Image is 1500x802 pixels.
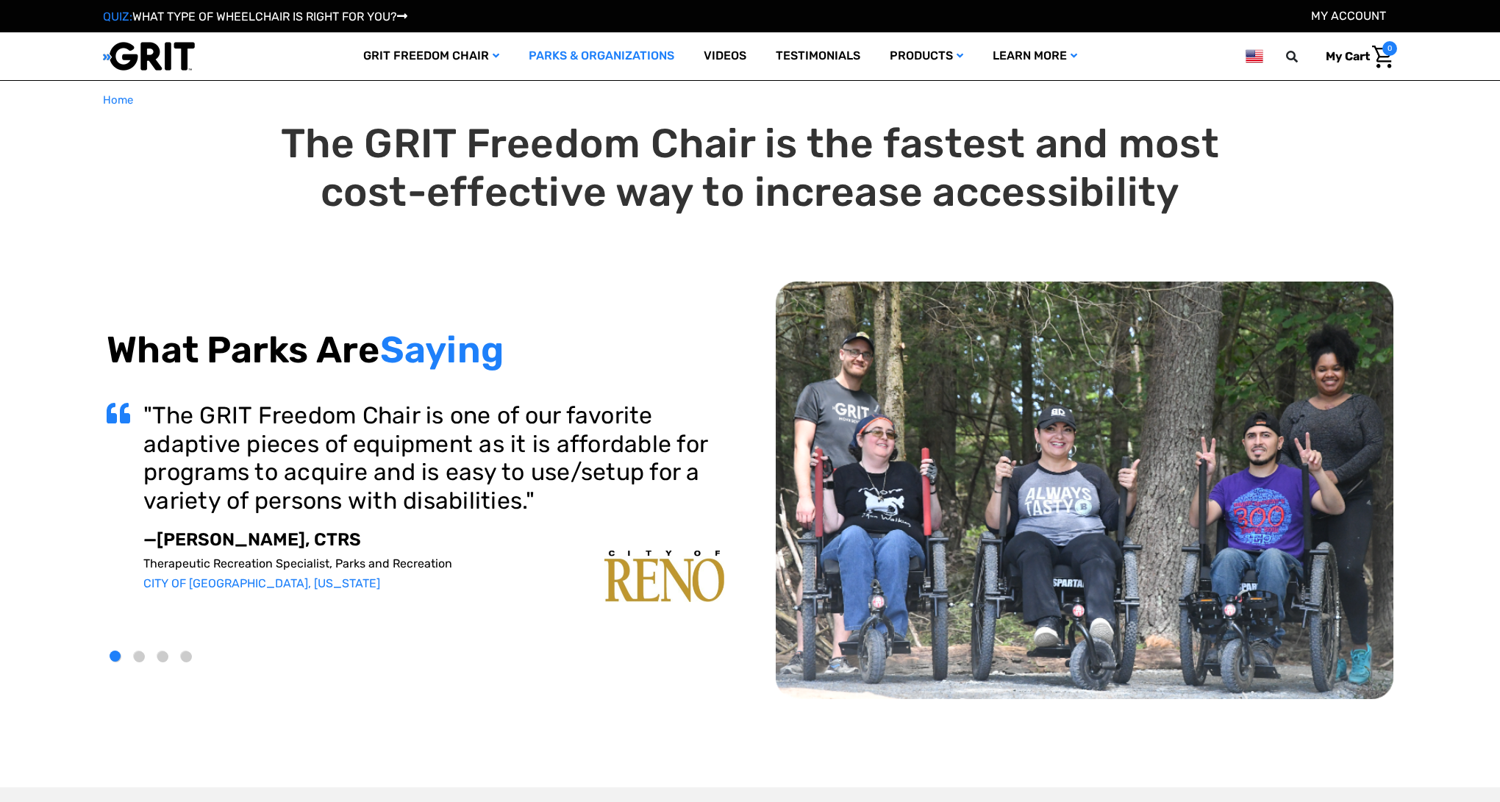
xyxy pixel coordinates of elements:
img: top-carousel.png [776,282,1393,700]
img: us.png [1246,47,1263,65]
h1: The GRIT Freedom Chair is the fastest and most cost-effective way to increase accessibility [107,120,1393,217]
p: CITY OF [GEOGRAPHIC_DATA], [US_STATE] [143,576,724,590]
input: Search [1293,41,1315,72]
a: GRIT Freedom Chair [349,32,514,80]
span: Saying [380,328,504,372]
span: QUIZ: [103,10,132,24]
a: Home [103,92,133,109]
a: Parks & Organizations [514,32,689,80]
h2: What Parks Are [107,328,724,372]
a: Testimonials [761,32,875,80]
button: 4 of 4 [181,651,192,662]
h3: "The GRIT Freedom Chair is one of our favorite adaptive pieces of equipment as it is affordable f... [143,401,724,515]
span: 0 [1382,41,1397,56]
p: Therapeutic Recreation Specialist, Parks and Recreation [143,556,724,570]
a: Products [875,32,978,80]
p: —[PERSON_NAME], CTRS [143,529,724,551]
a: Videos [689,32,761,80]
a: Account [1311,9,1386,23]
img: GRIT All-Terrain Wheelchair and Mobility Equipment [103,41,195,71]
button: 2 of 4 [134,651,145,662]
a: QUIZ:WHAT TYPE OF WHEELCHAIR IS RIGHT FOR YOU? [103,10,407,24]
img: Cart [1372,46,1393,68]
button: 1 of 4 [110,651,121,662]
a: Cart with 0 items [1315,41,1397,72]
button: 3 of 4 [157,651,168,662]
nav: Breadcrumb [103,92,1397,109]
span: Home [103,93,133,107]
span: My Cart [1326,49,1370,63]
a: Learn More [978,32,1092,80]
img: carousel-img1.png [604,551,724,602]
